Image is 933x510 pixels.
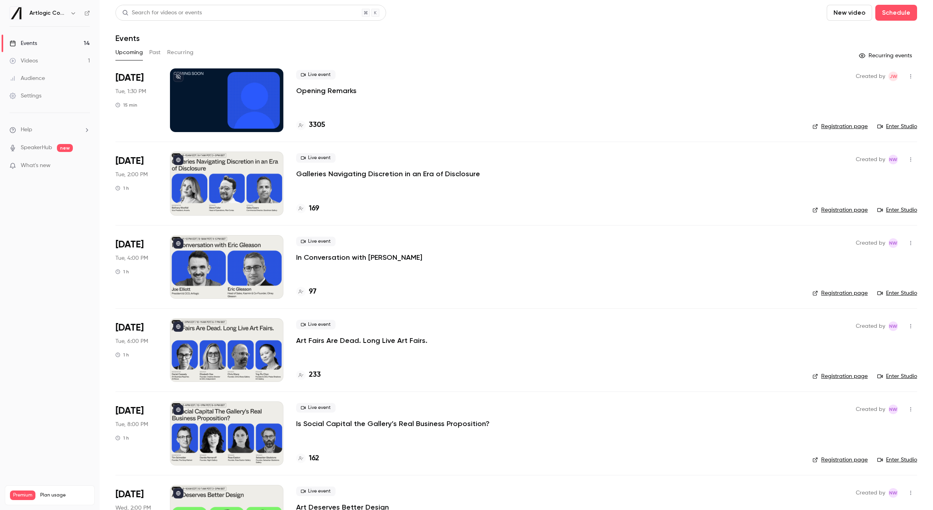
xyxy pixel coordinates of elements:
a: SpeakerHub [21,144,52,152]
a: In Conversation with [PERSON_NAME] [296,253,422,262]
span: Live event [296,320,336,329]
li: help-dropdown-opener [10,126,90,134]
a: 169 [296,203,319,214]
h4: 3305 [309,120,325,130]
button: Schedule [875,5,917,21]
div: Sep 16 Tue, 8:00 PM (Europe/London) [115,401,157,465]
button: Past [149,46,161,59]
span: NW [889,321,897,331]
span: [DATE] [115,321,144,334]
span: Created by [856,155,885,164]
span: [DATE] [115,155,144,167]
h4: 169 [309,203,319,214]
div: Sep 16 Tue, 4:00 PM (Europe/Dublin) [115,235,157,299]
span: What's new [21,162,51,170]
span: NW [889,238,897,248]
a: Opening Remarks [296,86,357,95]
h1: Events [115,33,140,43]
div: Videos [10,57,38,65]
a: 97 [296,286,316,297]
a: Registration page [812,289,868,297]
a: Enter Studio [877,372,917,380]
span: new [57,144,73,152]
span: Natasha Whiffin [888,155,898,164]
span: Jack Walden [888,72,898,81]
a: Art Fairs Are Dead. Long Live Art Fairs. [296,336,427,345]
span: Natasha Whiffin [888,238,898,248]
span: Natasha Whiffin [888,405,898,414]
span: [DATE] [115,405,144,417]
a: 3305 [296,120,325,130]
span: Tue, 6:00 PM [115,337,148,345]
span: Tue, 4:00 PM [115,254,148,262]
div: 1 h [115,352,129,358]
span: Live event [296,70,336,80]
button: New video [827,5,872,21]
span: Premium [10,491,35,500]
span: Live event [296,153,336,163]
div: Events [10,39,37,47]
span: Created by [856,72,885,81]
span: Natasha Whiffin [888,321,898,331]
a: 162 [296,453,319,464]
span: Tue, 2:00 PM [115,171,148,179]
h4: 233 [309,370,321,380]
div: 1 h [115,185,129,191]
span: NW [889,155,897,164]
span: Live event [296,237,336,246]
a: Registration page [812,123,868,130]
div: Sep 16 Tue, 2:00 PM (Europe/London) [115,152,157,215]
span: Tue, 1:30 PM [115,88,146,95]
span: [DATE] [115,488,144,501]
span: Live event [296,403,336,413]
span: [DATE] [115,238,144,251]
span: JW [890,72,897,81]
span: Created by [856,488,885,498]
a: Registration page [812,372,868,380]
iframe: Noticeable Trigger [80,162,90,169]
div: Search for videos or events [122,9,202,17]
div: Sep 16 Tue, 1:30 PM (Europe/London) [115,68,157,132]
span: Created by [856,238,885,248]
span: Help [21,126,32,134]
a: Enter Studio [877,123,917,130]
a: Is Social Capital the Gallery’s Real Business Proposition? [296,419,490,428]
a: Galleries Navigating Discretion in an Era of Disclosure [296,169,480,179]
div: 1 h [115,435,129,441]
h4: 97 [309,286,316,297]
div: Sep 16 Tue, 6:00 PM (Europe/London) [115,318,157,382]
div: Settings [10,92,41,100]
img: Artlogic Connect 2025 [10,7,23,19]
a: Registration page [812,206,868,214]
a: Enter Studio [877,289,917,297]
span: Plan usage [40,492,90,498]
div: Audience [10,74,45,82]
a: 233 [296,370,321,380]
span: Tue, 8:00 PM [115,420,148,428]
button: Upcoming [115,46,143,59]
button: Recurring [167,46,194,59]
div: 15 min [115,102,137,108]
span: Created by [856,405,885,414]
span: [DATE] [115,72,144,84]
span: Natasha Whiffin [888,488,898,498]
div: 1 h [115,269,129,275]
a: Registration page [812,456,868,464]
button: Recurring events [855,49,917,62]
span: NW [889,405,897,414]
span: Created by [856,321,885,331]
a: Enter Studio [877,456,917,464]
h6: Artlogic Connect 2025 [29,9,67,17]
span: Live event [296,487,336,496]
a: Enter Studio [877,206,917,214]
span: NW [889,488,897,498]
h4: 162 [309,453,319,464]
